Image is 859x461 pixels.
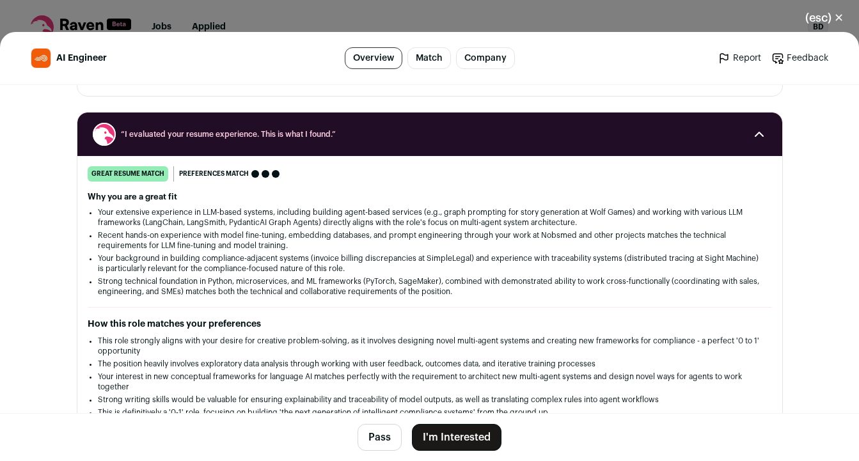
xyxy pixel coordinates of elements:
[98,407,762,418] li: This is definitively a '0-1' role, focusing on building 'the next generation of intelligent compl...
[718,52,761,65] a: Report
[771,52,828,65] a: Feedback
[456,47,515,69] a: Company
[88,318,772,331] h2: How this role matches your preferences
[790,4,859,32] button: Close modal
[179,168,249,180] span: Preferences match
[407,47,451,69] a: Match
[31,49,51,68] img: d3db7ec149a3044af19d8fe8337b04f4f9d615b0a2f140f492bc702e342cb165.jpg
[98,359,762,369] li: The position heavily involves exploratory data analysis through working with user feedback, outco...
[345,47,402,69] a: Overview
[88,192,772,202] h2: Why you are a great fit
[98,230,762,251] li: Recent hands-on experience with model fine-tuning, embedding databases, and prompt engineering th...
[56,52,107,65] span: AI Engineer
[98,395,762,405] li: Strong writing skills would be valuable for ensuring explainability and traceability of model out...
[98,276,762,297] li: Strong technical foundation in Python, microservices, and ML frameworks (PyTorch, SageMaker), com...
[358,424,402,451] button: Pass
[98,336,762,356] li: This role strongly aligns with your desire for creative problem-solving, as it involves designing...
[98,207,762,228] li: Your extensive experience in LLM-based systems, including building agent-based services (e.g., gr...
[98,253,762,274] li: Your background in building compliance-adjacent systems (invoice billing discrepancies at SimpleL...
[88,166,168,182] div: great resume match
[121,129,739,139] span: “I evaluated your resume experience. This is what I found.”
[412,424,501,451] button: I'm Interested
[98,371,762,392] li: Your interest in new conceptual frameworks for language AI matches perfectly with the requirement...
